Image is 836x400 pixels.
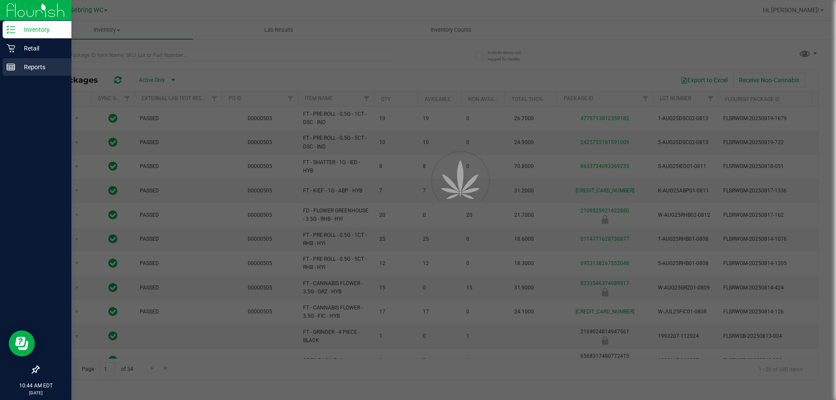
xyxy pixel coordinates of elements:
inline-svg: Retail [7,44,15,53]
iframe: Resource center [9,330,35,356]
p: [DATE] [4,390,67,396]
inline-svg: Reports [7,63,15,71]
p: 10:44 AM EDT [4,382,67,390]
inline-svg: Inventory [7,25,15,34]
p: Reports [15,62,67,72]
p: Inventory [15,24,67,35]
p: Retail [15,43,67,54]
